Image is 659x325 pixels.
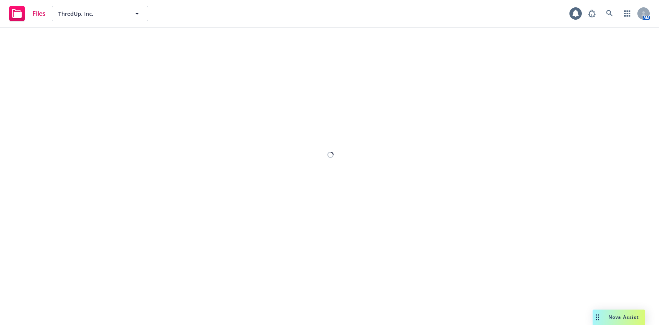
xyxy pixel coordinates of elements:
[608,314,639,320] span: Nova Assist
[593,310,602,325] div: Drag to move
[620,6,635,21] a: Switch app
[6,3,49,24] a: Files
[32,10,46,17] span: Files
[52,6,148,21] button: ThredUp, Inc.
[584,6,600,21] a: Report a Bug
[593,310,645,325] button: Nova Assist
[58,10,125,18] span: ThredUp, Inc.
[602,6,617,21] a: Search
